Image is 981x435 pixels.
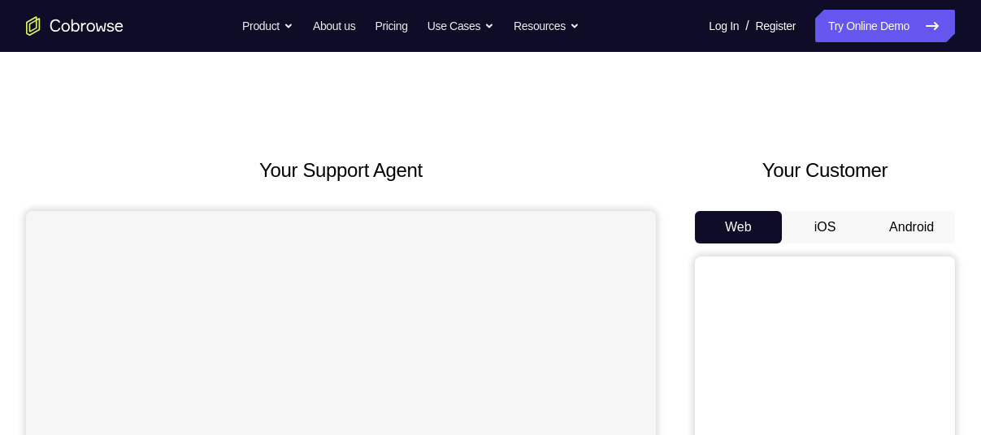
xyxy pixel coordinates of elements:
[695,156,955,185] h2: Your Customer
[782,211,869,243] button: iOS
[745,16,749,36] span: /
[709,10,739,42] a: Log In
[868,211,955,243] button: Android
[428,10,494,42] button: Use Cases
[26,16,124,36] a: Go to the home page
[514,10,579,42] button: Resources
[815,10,955,42] a: Try Online Demo
[26,156,656,185] h2: Your Support Agent
[756,10,796,42] a: Register
[313,10,355,42] a: About us
[695,211,782,243] button: Web
[375,10,407,42] a: Pricing
[242,10,293,42] button: Product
